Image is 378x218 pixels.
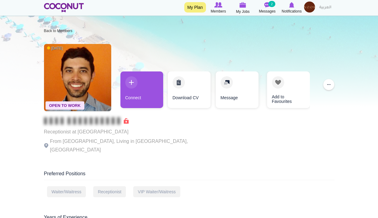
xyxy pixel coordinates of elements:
img: My Jobs [240,2,246,8]
a: My Plan [184,2,206,13]
a: Notifications Notifications [280,2,304,14]
img: Browse Members [214,2,222,8]
div: 3 / 4 [215,71,258,111]
a: Message [216,71,259,108]
img: Home [44,3,84,12]
span: My Jobs [236,9,250,15]
span: Open To Work [46,101,84,110]
div: 1 / 4 [120,71,163,111]
span: [DATE] [47,46,63,51]
div: 2 / 4 [168,71,211,111]
a: Browse Members Members [206,2,231,14]
small: 2 [268,1,275,7]
span: Notifications [282,8,302,14]
img: Notifications [289,2,294,8]
div: Receptionist [93,186,126,197]
div: Waiter/Waitress [47,186,86,197]
div: Preferred Positions [44,170,334,180]
p: From [GEOGRAPHIC_DATA], Living in [GEOGRAPHIC_DATA], [GEOGRAPHIC_DATA] [44,137,212,154]
a: Add to Favourites [267,71,310,108]
a: العربية [316,2,334,14]
a: My Jobs My Jobs [231,2,255,15]
img: Messages [264,2,270,8]
a: Messages Messages 2 [255,2,280,14]
button: ... [323,79,334,90]
span: Connect to Unlock the Profile [44,118,129,124]
span: Messages [259,8,276,14]
a: Download CV [168,71,211,108]
div: 4 / 4 [262,71,305,111]
span: Members [211,8,226,14]
p: Receptionist at [GEOGRAPHIC_DATA] [44,128,212,136]
a: Back to Members [44,29,72,33]
div: VIP Waiter/Waitress [133,186,180,197]
a: Connect [120,71,163,108]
